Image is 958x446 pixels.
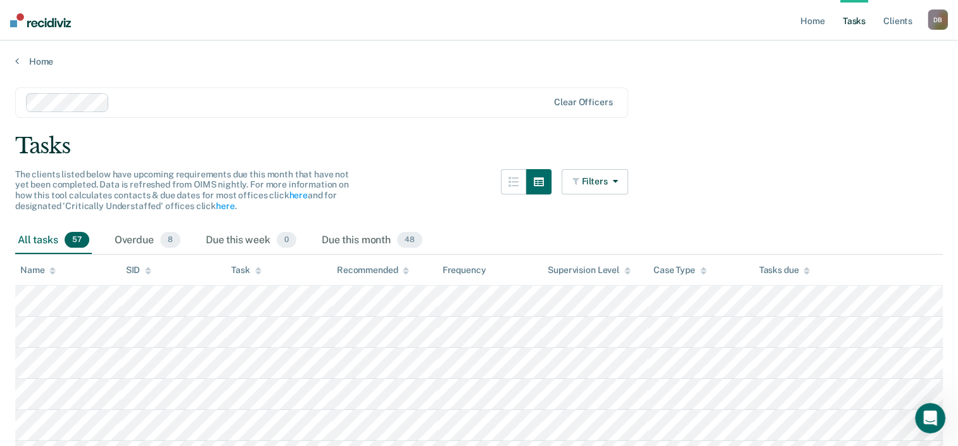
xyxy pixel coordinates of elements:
div: Clear officers [554,97,612,108]
div: Overdue8 [112,227,183,255]
div: Due this week0 [203,227,299,255]
a: Home [15,56,943,67]
span: 48 [397,232,422,248]
div: Frequency [443,265,486,276]
div: All tasks57 [15,227,92,255]
div: Name [20,265,56,276]
span: 0 [277,232,296,248]
div: Case Type [653,265,707,276]
button: Filters [562,169,629,194]
a: here [289,190,307,200]
div: Task [231,265,261,276]
div: Tasks due [759,265,810,276]
div: SID [126,265,152,276]
span: The clients listed below have upcoming requirements due this month that have not yet been complet... [15,169,349,211]
a: here [216,201,234,211]
img: Recidiviz [10,13,71,27]
button: DB [928,10,948,30]
div: Supervision Level [548,265,631,276]
div: Recommended [337,265,409,276]
iframe: Intercom live chat [915,403,945,433]
div: D B [928,10,948,30]
div: Due this month48 [319,227,425,255]
span: 8 [160,232,180,248]
div: Tasks [15,133,943,159]
span: 57 [65,232,89,248]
